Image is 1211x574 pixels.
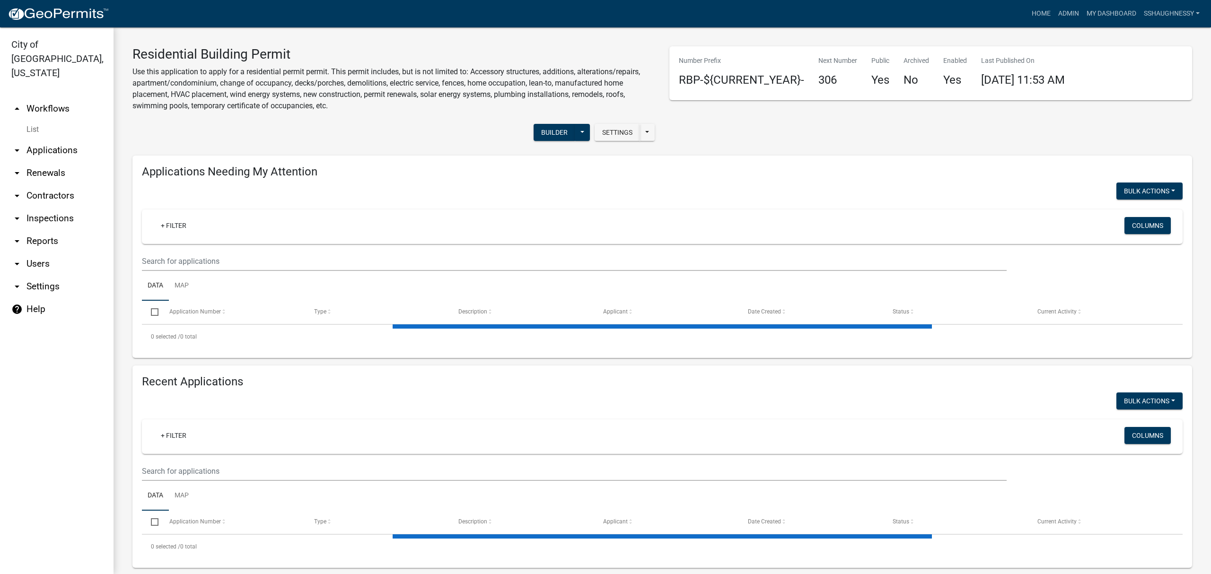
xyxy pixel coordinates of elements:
[981,73,1065,87] span: [DATE] 11:53 AM
[1054,5,1083,23] a: Admin
[1140,5,1203,23] a: sshaughnessy
[679,56,804,66] p: Number Prefix
[884,301,1028,323] datatable-header-cell: Status
[142,535,1183,558] div: 0 total
[142,301,160,323] datatable-header-cell: Select
[748,308,781,315] span: Date Created
[1124,217,1171,234] button: Columns
[169,271,194,301] a: Map
[1116,392,1183,409] button: Bulk Actions
[943,73,967,87] h4: Yes
[305,511,449,533] datatable-header-cell: Type
[818,56,857,66] p: Next Number
[142,481,169,511] a: Data
[1037,308,1077,315] span: Current Activity
[603,518,628,525] span: Applicant
[305,301,449,323] datatable-header-cell: Type
[904,56,929,66] p: Archived
[1028,301,1173,323] datatable-header-cell: Current Activity
[142,165,1183,179] h4: Applications Needing My Attention
[1028,5,1054,23] a: Home
[11,190,23,201] i: arrow_drop_down
[679,73,804,87] h4: RBP-${CURRENT_YEAR}-
[943,56,967,66] p: Enabled
[142,252,1007,271] input: Search for applications
[449,301,594,323] datatable-header-cell: Description
[160,511,305,533] datatable-header-cell: Application Number
[739,511,884,533] datatable-header-cell: Date Created
[169,518,221,525] span: Application Number
[11,213,23,224] i: arrow_drop_down
[142,461,1007,481] input: Search for applications
[142,325,1183,348] div: 0 total
[458,308,487,315] span: Description
[748,518,781,525] span: Date Created
[132,66,655,112] p: Use this application to apply for a residential permit permit. This permit includes, but is not l...
[534,124,575,141] button: Builder
[11,304,23,315] i: help
[1124,427,1171,444] button: Columns
[603,308,628,315] span: Applicant
[871,56,889,66] p: Public
[169,481,194,511] a: Map
[169,308,221,315] span: Application Number
[594,511,739,533] datatable-header-cell: Applicant
[160,301,305,323] datatable-header-cell: Application Number
[142,511,160,533] datatable-header-cell: Select
[739,301,884,323] datatable-header-cell: Date Created
[142,271,169,301] a: Data
[595,124,640,141] button: Settings
[818,73,857,87] h4: 306
[1028,511,1173,533] datatable-header-cell: Current Activity
[11,258,23,270] i: arrow_drop_down
[11,145,23,156] i: arrow_drop_down
[893,308,909,315] span: Status
[142,375,1183,389] h4: Recent Applications
[871,73,889,87] h4: Yes
[904,73,929,87] h4: No
[884,511,1028,533] datatable-header-cell: Status
[11,281,23,292] i: arrow_drop_down
[151,333,180,340] span: 0 selected /
[11,235,23,247] i: arrow_drop_down
[458,518,487,525] span: Description
[1083,5,1140,23] a: My Dashboard
[1116,183,1183,200] button: Bulk Actions
[314,518,326,525] span: Type
[11,167,23,179] i: arrow_drop_down
[893,518,909,525] span: Status
[153,217,194,234] a: + Filter
[11,103,23,114] i: arrow_drop_up
[981,56,1065,66] p: Last Published On
[449,511,594,533] datatable-header-cell: Description
[153,427,194,444] a: + Filter
[314,308,326,315] span: Type
[132,46,655,62] h3: Residential Building Permit
[151,543,180,550] span: 0 selected /
[594,301,739,323] datatable-header-cell: Applicant
[1037,518,1077,525] span: Current Activity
